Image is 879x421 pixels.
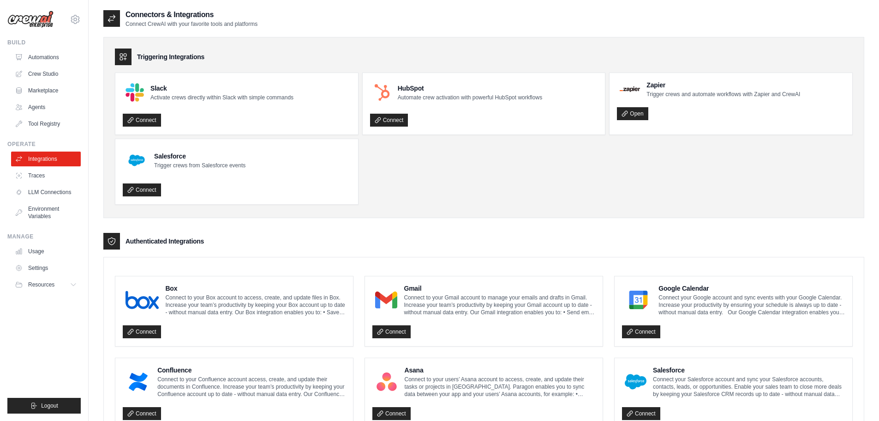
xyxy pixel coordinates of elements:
[126,291,159,309] img: Box Logo
[625,291,652,309] img: Google Calendar Logo
[7,11,54,28] img: Logo
[150,94,293,101] p: Activate crews directly within Slack with simple commands
[625,372,646,391] img: Salesforce Logo
[617,107,648,120] a: Open
[398,94,542,101] p: Automate crew activation with powerful HubSpot workflows
[11,201,81,224] a: Environment Variables
[7,140,81,148] div: Operate
[653,376,845,398] p: Connect your Salesforce account and sync your Salesforce accounts, contacts, leads, or opportunit...
[154,162,245,169] p: Trigger crews from Salesforce events
[372,325,411,338] a: Connect
[11,67,81,81] a: Crew Studio
[375,372,398,391] img: Asana Logo
[11,261,81,275] a: Settings
[126,237,204,246] h3: Authenticated Integrations
[11,116,81,131] a: Tool Registry
[658,294,845,316] p: Connect your Google account and sync events with your Google Calendar. Increase your productivity...
[126,9,257,20] h2: Connectors & Integrations
[622,407,660,420] a: Connect
[11,100,81,115] a: Agents
[41,402,58,409] span: Logout
[11,83,81,98] a: Marketplace
[646,80,800,90] h4: Zapier
[157,376,346,398] p: Connect to your Confluence account access, create, and update their documents in Confluence. Incr...
[11,185,81,200] a: LLM Connections
[373,83,391,102] img: HubSpot Logo
[620,86,640,92] img: Zapier Logo
[123,325,161,338] a: Connect
[157,366,346,375] h4: Confluence
[123,407,161,420] a: Connect
[11,50,81,65] a: Automations
[405,376,595,398] p: Connect to your users’ Asana account to access, create, and update their tasks or projects in [GE...
[658,284,845,293] h4: Google Calendar
[11,152,81,166] a: Integrations
[150,84,293,93] h4: Slack
[165,284,346,293] h4: Box
[622,325,660,338] a: Connect
[126,83,144,102] img: Slack Logo
[7,39,81,46] div: Build
[653,366,845,375] h4: Salesforce
[11,168,81,183] a: Traces
[126,372,151,391] img: Confluence Logo
[7,233,81,240] div: Manage
[405,366,595,375] h4: Asana
[126,20,257,28] p: Connect CrewAI with your favorite tools and platforms
[646,91,800,98] p: Trigger crews and automate workflows with Zapier and CrewAI
[404,284,595,293] h4: Gmail
[123,114,161,127] a: Connect
[404,294,595,316] p: Connect to your Gmail account to manage your emails and drafts in Gmail. Increase your team’s pro...
[398,84,542,93] h4: HubSpot
[126,149,148,171] img: Salesforce Logo
[11,244,81,259] a: Usage
[154,152,245,161] h4: Salesforce
[7,398,81,414] button: Logout
[370,114,408,127] a: Connect
[123,183,161,196] a: Connect
[11,277,81,292] button: Resources
[28,281,54,288] span: Resources
[165,294,346,316] p: Connect to your Box account to access, create, and update files in Box. Increase your team’s prod...
[372,407,411,420] a: Connect
[375,291,397,309] img: Gmail Logo
[137,52,204,61] h3: Triggering Integrations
